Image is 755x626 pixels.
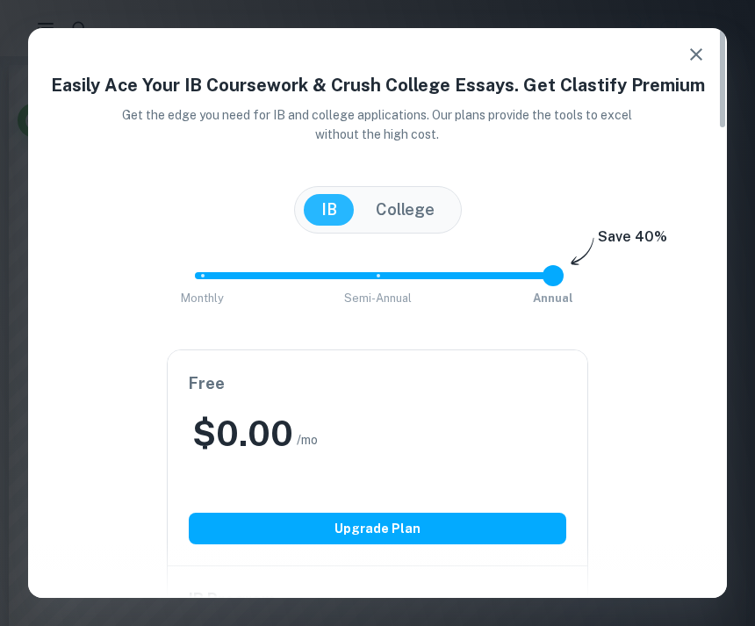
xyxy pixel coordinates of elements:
[598,227,667,256] h6: Save 40%
[358,194,452,226] button: College
[304,194,355,226] button: IB
[344,291,412,305] span: Semi-Annual
[297,430,318,450] span: /mo
[533,291,573,305] span: Annual
[49,72,706,98] h4: Easily Ace Your IB Coursework & Crush College Essays. Get Clastify Premium
[115,105,640,144] p: Get the edge you need for IB and college applications. Our plans provide the tools to excel witho...
[181,291,224,305] span: Monthly
[571,237,594,267] img: subscription-arrow.svg
[189,371,566,396] h6: Free
[192,410,293,457] h2: $ 0.00
[189,513,566,544] button: Upgrade Plan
